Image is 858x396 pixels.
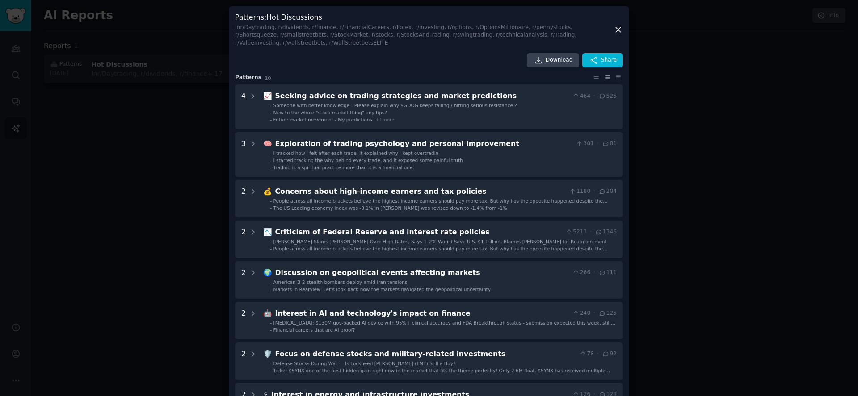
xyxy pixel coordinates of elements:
span: 266 [572,269,590,277]
span: [PERSON_NAME] Slams [PERSON_NAME] Over High Rates, Says 1–2% Would Save U.S. $1 Trillion, Blames ... [273,239,607,244]
span: 1346 [595,228,617,236]
span: 525 [598,92,617,100]
span: Someone with better knowledge - Please explain why $GOOG keeps falling / hitting serious resistan... [273,103,517,108]
span: Download [546,56,573,64]
span: · [593,309,595,317]
span: 81 [602,140,617,148]
div: Criticism of Federal Reserve and interest rate policies [275,227,562,238]
span: Future market movement - My predictions [273,117,372,122]
span: People across all income brackets believe the highest income earners should pay more tax. But why... [273,246,608,258]
div: - [270,205,272,211]
span: 464 [572,92,590,100]
span: 78 [579,350,594,358]
span: 301 [576,140,594,148]
div: - [270,198,272,204]
div: - [270,102,272,108]
span: [MEDICAL_DATA]: $130M gov-backed AI device with 95%+ clinical accuracy and FDA Breakthrough statu... [273,320,615,332]
div: - [270,246,272,252]
span: 10 [265,75,271,81]
h3: Patterns : Hot Discussions [235,13,614,47]
span: 🌍 [263,268,272,277]
div: - [270,367,272,374]
span: 📉 [263,228,272,236]
span: Share [601,56,617,64]
div: 4 [241,91,246,123]
span: 🤖 [263,309,272,317]
span: 1180 [569,188,591,196]
span: 5213 [565,228,587,236]
span: The US Leading economy Index was -0.1% in [PERSON_NAME] was revised down to -1.4% from -1% [273,205,507,211]
span: · [597,350,599,358]
span: 240 [572,309,590,317]
div: - [270,164,272,171]
div: - [270,286,272,292]
div: 2 [241,308,246,333]
div: 3 [241,138,246,171]
span: Defense Stocks During War — Is Lockheed [PERSON_NAME] (LMT) Still a Buy? [273,361,456,366]
span: + 1 more [375,117,395,122]
div: - [270,320,272,326]
span: Trading is a spiritual practice more than it is a financial one. [273,165,414,170]
span: Markets in Rearview: Let’s look back how the markets navigated the geopolitical uncertainty [273,287,491,292]
a: Download [527,53,579,67]
div: - [270,117,272,123]
span: · [593,269,595,277]
div: Exploration of trading psychology and personal improvement [275,138,573,150]
div: 2 [241,349,246,374]
button: Share [582,53,623,67]
div: 2 [241,186,246,211]
span: 125 [598,309,617,317]
div: - [270,157,272,163]
span: Pattern s [235,74,261,82]
span: 204 [598,188,617,196]
span: · [593,92,595,100]
span: I started tracking the why behind every trade, and it exposed some painful truth [273,158,463,163]
span: Financial careers that are AI proof? [273,327,355,333]
div: Concerns about high-income earners and tax policies [275,186,566,197]
div: 2 [241,267,246,292]
span: 💰 [263,187,272,196]
span: 🛡️ [263,350,272,358]
div: Focus on defense stocks and military-related investments [275,349,576,360]
span: · [597,140,599,148]
div: - [270,238,272,245]
span: People across all income brackets believe the highest income earners should pay more tax. But why... [273,198,608,210]
span: American B-2 stealth bombers deploy amid Iran tensions [273,279,408,285]
div: - [270,109,272,116]
span: Ticker $SYNX one of the best hidden gem right now in the market that fits the theme perfectly! On... [273,368,610,386]
span: 111 [598,269,617,277]
div: Interest in AI and technology's impact on finance [275,308,569,319]
div: 2 [241,227,246,252]
div: - [270,150,272,156]
span: I tracked how I felt after each trade, it explained why I kept overtradin [273,150,439,156]
span: 📈 [263,92,272,100]
div: Discussion on geopolitical events affecting markets [275,267,569,279]
div: - [270,327,272,333]
span: 🧠 [263,139,272,148]
div: - [270,279,272,285]
div: In r/Daytrading, r/dividends, r/finance, r/FinancialCareers, r/Forex, r/investing, r/options, r/O... [235,24,614,47]
span: · [593,188,595,196]
span: 92 [602,350,617,358]
span: · [590,228,592,236]
div: Seeking advice on trading strategies and market predictions [275,91,569,102]
span: New to the whole "stock market thing" any tips? [273,110,387,115]
div: - [270,360,272,367]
